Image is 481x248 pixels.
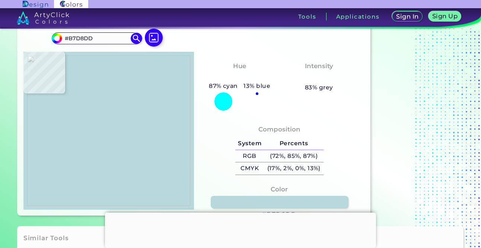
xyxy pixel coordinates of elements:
[235,162,264,175] h5: CMYK
[233,61,246,71] h4: Hue
[262,210,297,219] h3: #B7D8DD
[105,213,376,246] iframe: Advertisement
[305,83,333,92] h5: 83% grey
[430,12,459,21] a: Sign Up
[397,14,418,19] h5: Sign In
[264,137,324,150] h5: Percents
[23,1,48,8] img: ArtyClick Design logo
[17,11,69,25] img: logo_artyclick_colors_white.svg
[27,55,190,206] img: 123ff194-f1bc-4d12-8057-ab4f3ddc0b66
[131,33,142,44] img: icon search
[235,137,264,150] h5: System
[373,7,466,219] iframe: Advertisement
[216,73,264,82] h3: Bluish Cyan
[394,12,421,21] a: Sign In
[336,14,380,19] h3: Applications
[433,13,456,19] h5: Sign Up
[23,234,69,243] h3: Similar Tools
[298,14,316,19] h3: Tools
[264,150,324,162] h5: (72%, 85%, 87%)
[145,29,163,47] img: icon picture
[271,184,288,195] h4: Color
[308,73,329,82] h3: Pale
[241,81,273,91] h5: 13% blue
[258,124,300,135] h4: Composition
[305,61,333,71] h4: Intensity
[62,33,131,43] input: type color..
[264,162,324,175] h5: (17%, 2%, 0%, 13%)
[206,81,241,91] h5: 87% cyan
[235,150,264,162] h5: RGB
